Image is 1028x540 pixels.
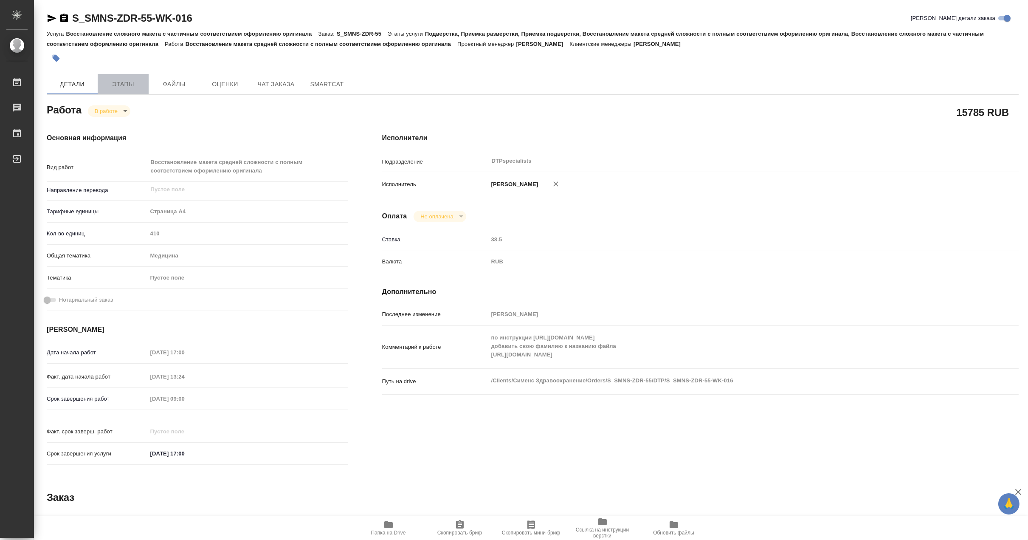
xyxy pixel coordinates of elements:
[496,516,567,540] button: Скопировать мини-бриф
[488,308,966,320] input: Пустое поле
[154,79,194,90] span: Файлы
[47,491,74,504] h2: Заказ
[47,49,65,68] button: Добавить тэг
[382,133,1019,143] h4: Исполнители
[47,133,348,143] h4: Основная информация
[147,249,348,263] div: Медицина
[47,515,348,525] h4: Основная информация
[457,41,516,47] p: Проектный менеджер
[47,325,348,335] h4: [PERSON_NAME]
[205,79,245,90] span: Оценки
[488,373,966,388] textarea: /Clients/Сименс Здравоохранение/Orders/S_SMNS-ZDR-55/DTP/S_SMNS-ZDR-55-WK-016
[47,31,984,47] p: Подверстка, Приемка разверстки, Приемка подверстки, Восстановление макета средней сложности с пол...
[567,516,638,540] button: Ссылка на инструкции верстки
[569,41,634,47] p: Клиентские менеджеры
[256,79,296,90] span: Чат заказа
[147,370,222,383] input: Пустое поле
[47,274,147,282] p: Тематика
[424,516,496,540] button: Скопировать бриф
[147,227,348,240] input: Пустое поле
[52,79,93,90] span: Детали
[388,31,425,37] p: Этапы услуги
[59,296,113,304] span: Нотариальный заказ
[88,105,130,117] div: В работе
[488,233,966,246] input: Пустое поле
[47,102,82,117] h2: Работа
[382,287,1019,297] h4: Дополнительно
[47,163,147,172] p: Вид работ
[47,186,147,195] p: Направление перевода
[147,393,222,405] input: Пустое поле
[956,105,1009,119] h2: 15785 RUB
[337,31,388,37] p: S_SMNS-ZDR-55
[47,373,147,381] p: Факт. дата начала работ
[47,229,147,238] p: Кол-во единиц
[382,310,488,319] p: Последнее изменение
[92,107,120,115] button: В работе
[911,14,995,23] span: [PERSON_NAME] детали заказа
[47,31,66,37] p: Услуга
[72,12,192,24] a: S_SMNS-ZDR-55-WK-016
[353,516,424,540] button: Папка на Drive
[318,31,337,37] p: Заказ:
[653,530,694,536] span: Обновить файлы
[998,493,1020,515] button: 🙏
[47,427,147,436] p: Факт. срок заверш. работ
[47,13,57,23] button: Скопировать ссылку для ЯМессенджера
[488,331,966,362] textarea: по инструкции [URL][DOMAIN_NAME] добавить свою фамилию к названию файла [URL][DOMAIN_NAME]
[150,274,338,282] div: Пустое поле
[47,395,147,403] p: Срок завершения работ
[147,204,348,219] div: Страница А4
[307,79,347,90] span: SmartCat
[437,530,482,536] span: Скопировать бриф
[147,346,222,359] input: Пустое поле
[147,271,348,285] div: Пустое поле
[47,348,147,357] p: Дата начала работ
[150,184,328,195] input: Пустое поле
[516,41,569,47] p: [PERSON_NAME]
[47,450,147,458] p: Срок завершения услуги
[418,213,456,220] button: Не оплачена
[47,207,147,216] p: Тарифные единицы
[638,516,710,540] button: Обновить файлы
[382,235,488,244] p: Ставка
[414,211,466,222] div: В работе
[47,252,147,260] p: Общая тематика
[382,180,488,189] p: Исполнитель
[371,530,406,536] span: Папка на Drive
[59,13,69,23] button: Скопировать ссылку
[382,377,488,386] p: Путь на drive
[382,211,407,221] h4: Оплата
[186,41,457,47] p: Восстановление макета средней сложности с полным соответствием оформлению оригинала
[502,530,560,536] span: Скопировать мини-бриф
[165,41,186,47] p: Работа
[546,175,565,193] button: Удалить исполнителя
[382,343,488,351] p: Комментарий к работе
[382,515,1019,525] h4: Дополнительно
[572,527,633,539] span: Ссылка на инструкции верстки
[382,257,488,266] p: Валюта
[634,41,687,47] p: [PERSON_NAME]
[488,254,966,269] div: RUB
[103,79,144,90] span: Этапы
[147,447,222,460] input: ✎ Введи что-нибудь
[147,425,222,438] input: Пустое поле
[1002,495,1016,513] span: 🙏
[66,31,318,37] p: Восстановление сложного макета с частичным соответствием оформлению оригинала
[382,158,488,166] p: Подразделение
[488,180,538,189] p: [PERSON_NAME]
